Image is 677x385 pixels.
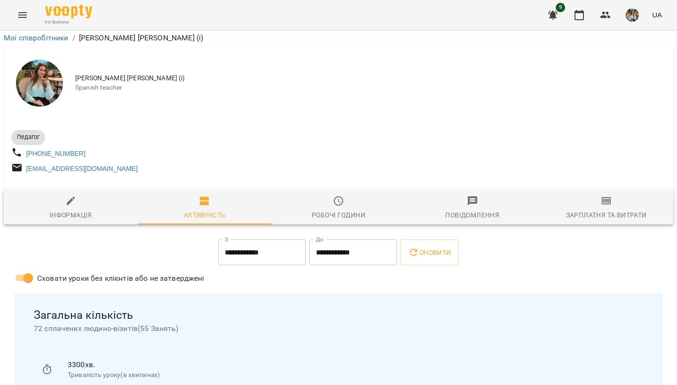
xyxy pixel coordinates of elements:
img: Киречук Валерія Володимирівна (і) [16,60,63,107]
div: Повідомлення [445,209,499,221]
div: Активність [184,209,226,221]
div: Інформація [49,209,92,221]
span: Сховати уроки без клієнтів або не затверджені [37,273,205,284]
span: 72 сплачених людино-візитів ( 55 Занять ) [34,323,643,334]
li: / [72,32,75,44]
span: Оновити [408,247,451,258]
span: [PERSON_NAME] [PERSON_NAME] (і) [75,74,666,83]
nav: breadcrumb [4,32,673,44]
button: UA [648,6,666,23]
p: 3300 хв. [68,359,636,370]
p: Тривалість уроку(в хвилинах) [68,370,636,380]
span: UA [652,10,662,20]
p: [PERSON_NAME] [PERSON_NAME] (і) [79,32,204,44]
button: Оновити [401,239,458,266]
img: Voopty Logo [45,5,92,18]
button: Menu [11,4,34,26]
span: For Business [45,19,92,25]
div: Робочі години [312,209,365,221]
span: 9 [556,3,565,12]
a: [EMAIL_ADDRESS][DOMAIN_NAME] [26,165,138,172]
span: Педагог [11,133,45,141]
a: [PHONE_NUMBER] [26,150,86,157]
span: Загальна кількість [34,308,643,323]
span: Spanish teacher [75,83,666,92]
div: Зарплатня та Витрати [566,209,647,221]
img: 856b7ccd7d7b6bcc05e1771fbbe895a7.jfif [626,8,639,22]
a: Мої співробітники [4,33,69,42]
